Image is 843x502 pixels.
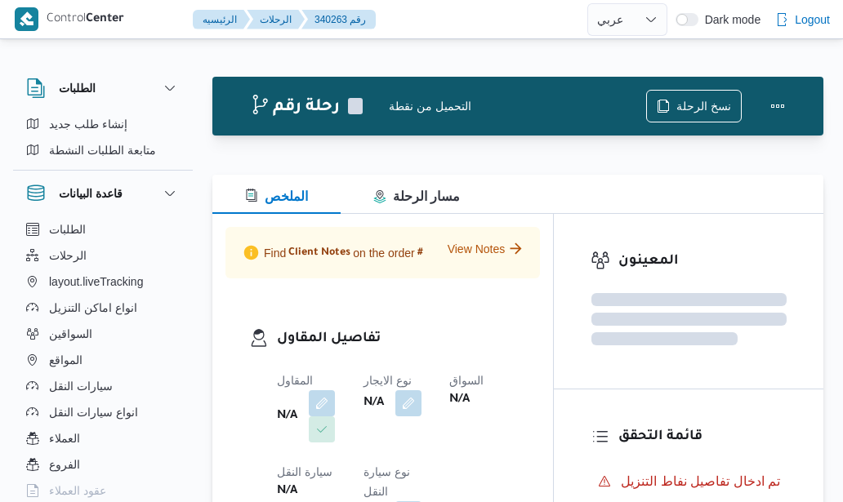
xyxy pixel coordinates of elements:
[49,402,138,422] span: انواع سيارات النقل
[277,374,313,387] span: المقاول
[364,374,412,387] span: نوع الايجار
[26,184,180,203] button: قاعدة البيانات
[20,451,186,478] button: الفروع
[49,220,86,239] span: الطلبات
[247,10,305,29] button: الرحلات
[49,481,106,500] span: عقود العملاء
[618,426,787,448] h3: قائمة التحقق
[15,7,38,31] img: X8yXhbKr1z7QwAAAABJRU5ErkJggg==
[49,298,137,318] span: انواع اماكن التنزيل
[193,10,250,29] button: الرئيسيه
[20,321,186,347] button: السواقين
[769,3,836,36] button: Logout
[417,247,423,260] span: #
[449,390,470,410] b: N/A
[277,406,297,426] b: N/A
[20,347,186,373] button: المواقع
[49,376,113,396] span: سيارات النقل
[49,350,83,370] span: المواقع
[59,78,96,98] h3: الطلبات
[59,184,123,203] h3: قاعدة البيانات
[49,246,87,265] span: الرحلات
[20,295,186,321] button: انواع اماكن التنزيل
[49,455,80,474] span: الفروع
[795,10,830,29] span: Logout
[618,251,787,273] h3: المعينون
[389,98,646,115] div: التحميل من نقطة
[591,469,787,495] button: تم ادخال تفاصيل نفاط التنزيل
[49,324,92,344] span: السواقين
[49,429,80,448] span: العملاء
[698,13,760,26] span: Dark mode
[301,10,376,29] button: 340263 رقم
[26,78,180,98] button: الطلبات
[761,90,794,122] button: Actions
[277,328,516,350] h3: تفاصيل المقاول
[20,111,186,137] button: إنشاء طلب جديد
[49,114,127,134] span: إنشاء طلب جديد
[621,472,780,491] span: تم ادخال تفاصيل نفاط التنزيل
[364,393,384,413] b: N/A
[250,97,340,118] h2: رحلة رقم
[448,240,528,257] button: View Notes
[277,465,332,478] span: سيارة النقل
[239,240,426,265] p: Find on the order
[20,216,186,242] button: الطلبات
[245,189,308,203] span: الملخص
[13,111,193,170] div: الطلبات
[676,96,731,116] span: نسخ الرحلة
[288,247,350,260] span: Client Notes
[20,373,186,399] button: سيارات النقل
[20,399,186,425] button: انواع سيارات النقل
[49,140,156,160] span: متابعة الطلبات النشطة
[20,269,186,295] button: layout.liveTracking
[49,272,143,291] span: layout.liveTracking
[20,137,186,163] button: متابعة الطلبات النشطة
[20,242,186,269] button: الرحلات
[364,465,410,498] span: نوع سيارة النقل
[20,425,186,451] button: العملاء
[646,90,742,122] button: نسخ الرحلة
[621,474,780,488] span: تم ادخال تفاصيل نفاط التنزيل
[449,374,484,387] span: السواق
[86,13,124,26] b: Center
[277,482,297,501] b: N/A
[373,189,460,203] span: مسار الرحلة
